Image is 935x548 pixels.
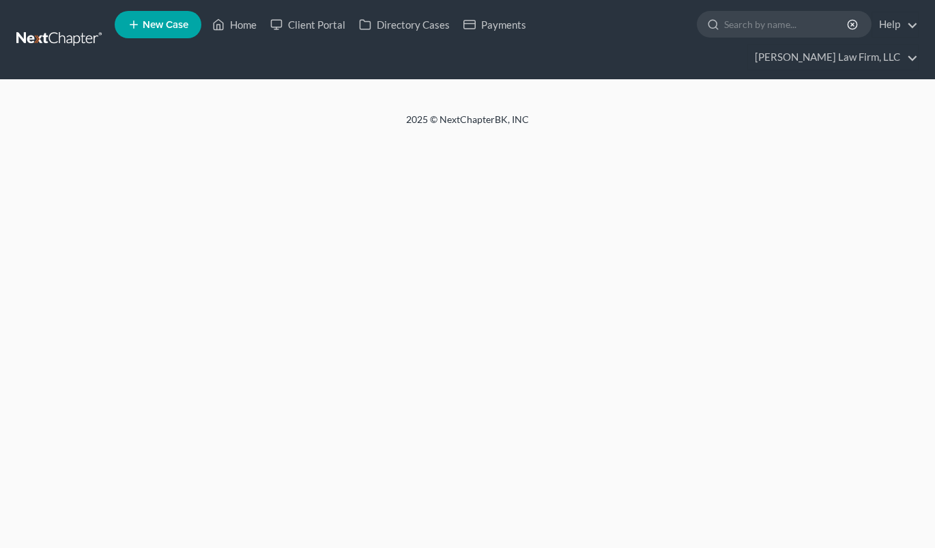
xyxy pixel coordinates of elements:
a: Help [872,12,918,37]
a: Payments [457,12,533,37]
a: Client Portal [263,12,352,37]
a: Home [205,12,263,37]
a: [PERSON_NAME] Law Firm, LLC [748,45,918,70]
a: Directory Cases [352,12,457,37]
input: Search by name... [724,12,849,37]
span: New Case [143,20,188,30]
div: 2025 © NextChapterBK, INC [78,113,857,137]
